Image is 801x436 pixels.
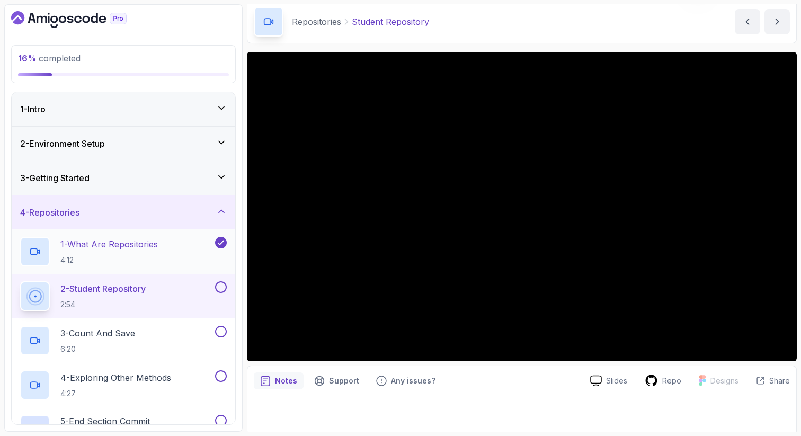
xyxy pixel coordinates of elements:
h3: 2 - Environment Setup [20,137,105,150]
button: previous content [735,9,760,34]
button: 4-Exploring Other Methods4:27 [20,370,227,400]
button: 3-Getting Started [12,161,235,195]
p: Support [329,376,359,386]
button: notes button [254,372,304,389]
span: completed [18,53,81,64]
p: 4 - Exploring Other Methods [60,371,171,384]
button: Share [747,376,790,386]
p: Repositories [292,15,341,28]
button: 1-Intro [12,92,235,126]
a: Dashboard [11,11,151,28]
span: 16 % [18,53,37,64]
p: Designs [710,376,738,386]
button: 4-Repositories [12,195,235,229]
iframe: 2 - Student Repository [247,52,797,361]
button: Feedback button [370,372,442,389]
button: Support button [308,372,366,389]
p: Notes [275,376,297,386]
p: 4:27 [60,388,171,399]
p: 6:20 [60,344,135,354]
button: next content [764,9,790,34]
p: 2:54 [60,299,146,310]
p: Share [769,376,790,386]
h3: 1 - Intro [20,103,46,115]
button: 3-Count And Save6:20 [20,326,227,355]
a: Repo [636,374,690,387]
p: 5 - End Section Commit [60,415,150,428]
button: 2-Student Repository2:54 [20,281,227,311]
h3: 3 - Getting Started [20,172,90,184]
a: Slides [582,375,636,386]
p: Slides [606,376,627,386]
p: Student Repository [352,15,429,28]
h3: 4 - Repositories [20,206,79,219]
p: Repo [662,376,681,386]
p: 3 - Count And Save [60,327,135,340]
p: Any issues? [391,376,435,386]
p: 2 - Student Repository [60,282,146,295]
p: 1 - What Are Repositories [60,238,158,251]
button: 2-Environment Setup [12,127,235,161]
button: 1-What Are Repositories4:12 [20,237,227,266]
p: 4:12 [60,255,158,265]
